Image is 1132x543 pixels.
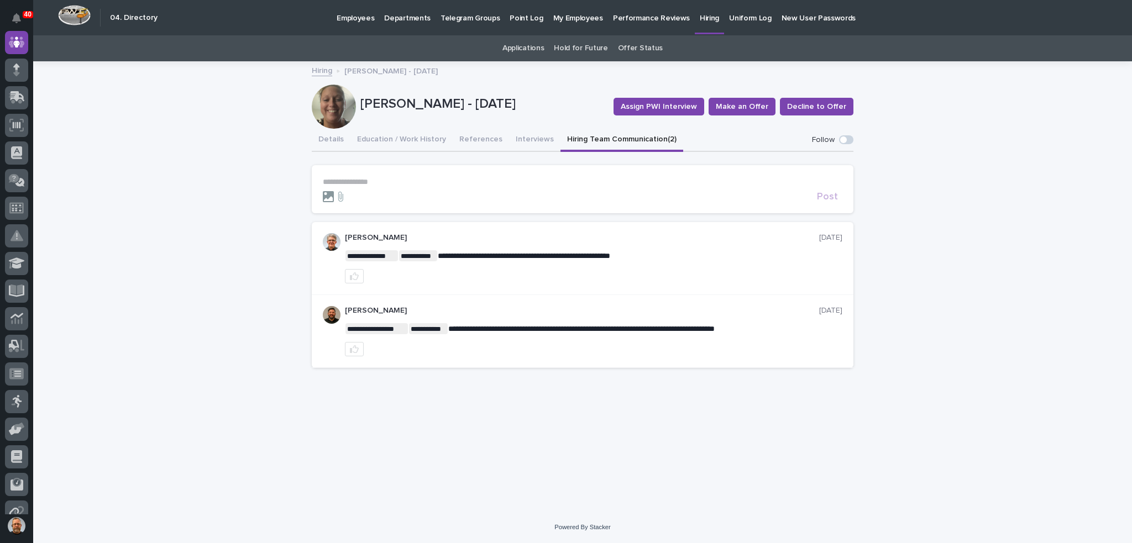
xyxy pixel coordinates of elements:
[618,35,663,61] a: Offer Status
[817,192,838,202] span: Post
[312,129,350,152] button: Details
[812,135,835,145] p: Follow
[350,129,453,152] button: Education / Work History
[502,35,544,61] a: Applications
[509,129,560,152] button: Interviews
[453,129,509,152] button: References
[813,192,842,202] button: Post
[344,64,438,76] p: [PERSON_NAME] - [DATE]
[716,101,768,112] span: Make an Offer
[312,64,332,76] a: Hiring
[560,129,683,152] button: Hiring Team Communication (2)
[780,98,853,115] button: Decline to Offer
[787,101,846,112] span: Decline to Offer
[360,96,605,112] p: [PERSON_NAME] - [DATE]
[323,306,340,324] img: AOh14GiWKAYVPIbfHyIkyvX2hiPF8_WCcz-HU3nlZscn=s96-c
[110,13,158,23] h2: 04. Directory
[819,233,842,242] p: [DATE]
[323,233,340,251] img: AOh14GgPw25VOikpKNbdra9MTOgH50H-1stU9o6q7KioRA=s96-c
[5,514,28,537] button: users-avatar
[14,13,28,31] div: Notifications40
[819,306,842,315] p: [DATE]
[345,306,819,315] p: [PERSON_NAME]
[614,98,704,115] button: Assign PWI Interview
[58,5,91,25] img: Workspace Logo
[345,269,364,283] button: like this post
[345,342,364,356] button: like this post
[709,98,775,115] button: Make an Offer
[24,10,32,18] p: 40
[554,524,610,530] a: Powered By Stacker
[5,7,28,30] button: Notifications
[554,35,607,61] a: Hold for Future
[345,233,819,242] p: [PERSON_NAME]
[621,101,697,112] span: Assign PWI Interview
